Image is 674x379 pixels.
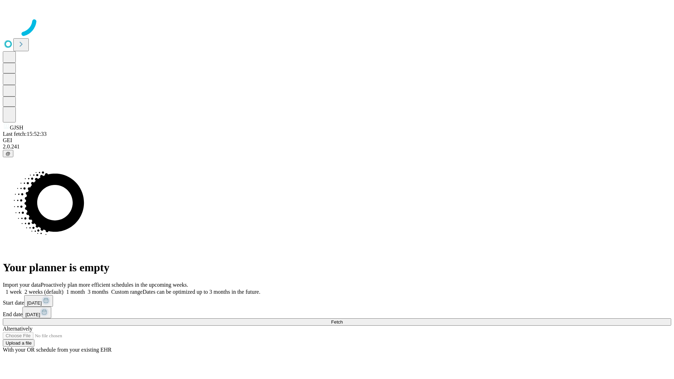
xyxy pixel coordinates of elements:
[3,318,671,326] button: Fetch
[27,300,42,306] span: [DATE]
[3,150,13,157] button: @
[41,282,188,288] span: Proactively plan more efficient schedules in the upcoming weeks.
[111,289,143,295] span: Custom range
[3,347,112,353] span: With your OR schedule from your existing EHR
[10,125,23,131] span: GJSH
[22,307,51,318] button: [DATE]
[24,295,53,307] button: [DATE]
[3,295,671,307] div: Start date
[25,289,64,295] span: 2 weeks (default)
[6,289,22,295] span: 1 week
[3,282,41,288] span: Import your data
[3,326,32,332] span: Alternatively
[331,319,343,325] span: Fetch
[143,289,260,295] span: Dates can be optimized up to 3 months in the future.
[3,307,671,318] div: End date
[3,144,671,150] div: 2.0.241
[25,312,40,317] span: [DATE]
[3,261,671,274] h1: Your planner is empty
[3,339,34,347] button: Upload a file
[88,289,108,295] span: 3 months
[3,137,671,144] div: GEI
[6,151,11,156] span: @
[3,131,47,137] span: Last fetch: 15:52:33
[66,289,85,295] span: 1 month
